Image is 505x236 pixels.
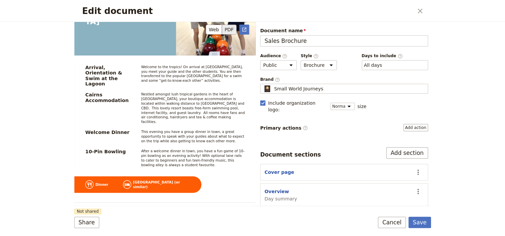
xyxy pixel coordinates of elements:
button: Close dialog [414,5,426,17]
span: Document name [260,27,428,34]
span: Not shared [74,209,102,214]
span: Audience [260,53,297,59]
span: ​ [282,54,287,58]
span: ​ [275,77,280,82]
button: Overview [264,188,289,195]
h2: Edit document [82,6,413,16]
input: Document name [260,35,428,47]
span: ​ [303,125,308,131]
button: Open full preview [239,25,249,35]
button: Cancel [378,217,406,228]
select: Audience​ [260,60,297,70]
span: [GEOGRAPHIC_DATA] (or similar) [133,180,190,189]
p: Nestled amongst lush tropical gardens in the heart of [GEOGRAPHIC_DATA], your boutique accommodat... [141,92,245,124]
button: Actions [412,167,424,178]
span: Small World Journeys [274,85,323,92]
button: Actions [412,186,424,197]
button: Add section [386,147,428,159]
span: ​ [313,54,319,58]
button: Primary actions​ [403,124,428,131]
h3: Welcome Dinner [85,130,134,135]
span: Days to include [362,53,428,59]
select: Style​ [301,60,337,70]
span: size [357,103,366,110]
span: Include organization logo : [268,100,326,113]
span: ​ [397,54,403,58]
p: This evening you have a group dinner in town, a great opportunity to speak with your guides about... [141,130,245,143]
h3: Arrival, Orientation & Swim at the Lagoon [85,64,134,86]
span: Style [301,53,337,59]
p: After a welcome dinner in town, you have a fun game of 10-pin bowling as an evening activity! Wit... [141,149,245,167]
button: Save [408,217,431,228]
button: PDF [222,25,237,35]
span: Dinner [95,182,108,187]
span: Day summary [264,195,297,202]
span: Primary actions [260,125,308,131]
h3: 10-Pin Bowling [85,149,134,155]
button: Web [206,25,222,35]
span: Brand [260,77,428,82]
button: Days to include​Clear input [364,62,382,68]
img: Profile [263,85,271,92]
p: Welcome to the tropics! On arrival at [GEOGRAPHIC_DATA], you meet your guide and the other studen... [141,64,245,83]
div: Document sections [260,151,321,159]
button: Share [74,217,99,228]
select: size [330,103,355,110]
h3: Cairns Accommodation [85,92,134,103]
button: Cover page [264,169,294,176]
